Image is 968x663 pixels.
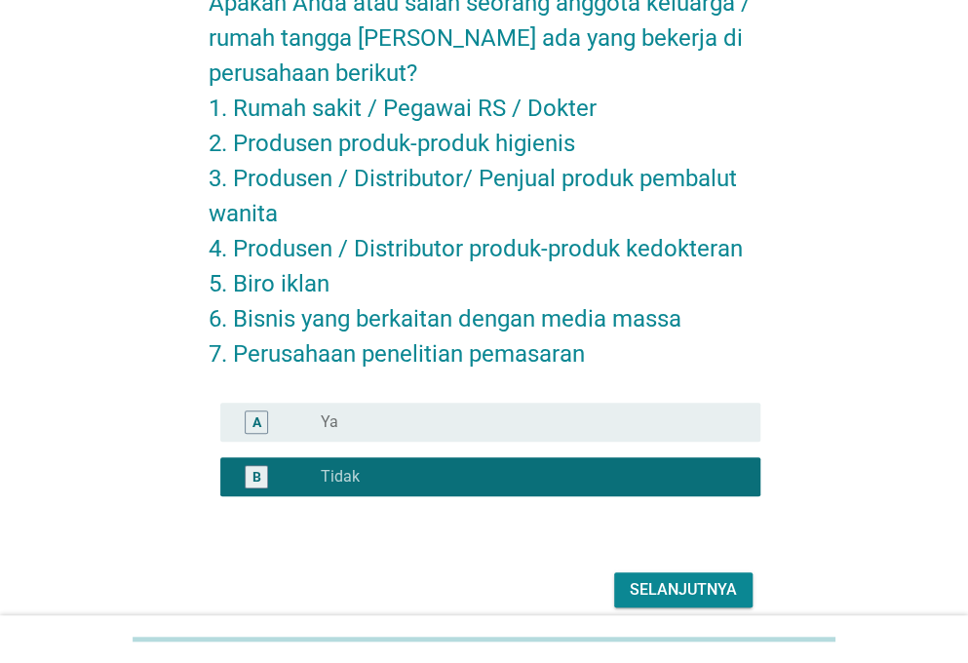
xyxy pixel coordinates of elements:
div: Selanjutnya [630,578,737,602]
div: A [252,411,261,432]
label: Tidak [321,467,360,487]
button: Selanjutnya [614,572,753,607]
div: B [252,466,261,487]
label: Ya [321,412,338,432]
